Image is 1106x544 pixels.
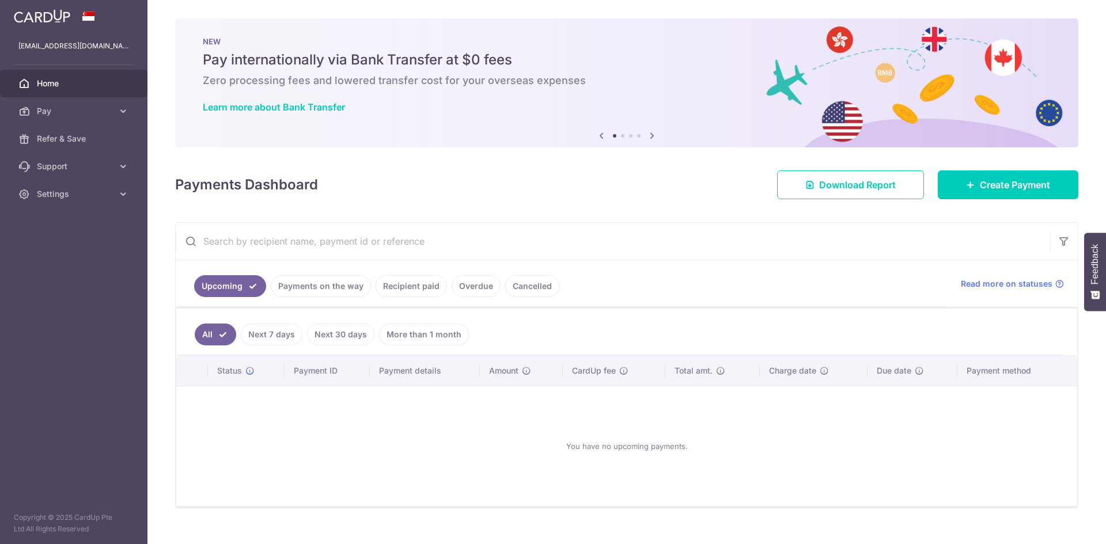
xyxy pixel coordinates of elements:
a: Read more on statuses [961,278,1064,290]
span: Support [37,161,113,172]
a: All [195,324,236,345]
span: CardUp fee [572,365,616,376]
span: Total amt. [675,365,713,376]
th: Payment method [957,356,1077,386]
th: Payment ID [285,356,370,386]
img: Bank transfer banner [175,18,1078,147]
span: Amount [489,365,518,376]
p: [EMAIL_ADDRESS][DOMAIN_NAME] [18,40,129,52]
img: CardUp [14,9,70,23]
a: Payments on the way [271,275,371,297]
a: Download Report [777,170,924,199]
span: Due date [877,365,911,376]
a: Cancelled [505,275,559,297]
span: Charge date [769,365,816,376]
h5: Pay internationally via Bank Transfer at $0 fees [203,51,1051,69]
a: Create Payment [938,170,1078,199]
a: Next 30 days [307,324,374,345]
span: Read more on statuses [961,278,1052,290]
span: Settings [37,188,113,200]
div: You have no upcoming payments. [190,395,1063,497]
a: Learn more about Bank Transfer [203,101,345,113]
span: Download Report [819,178,896,192]
a: Overdue [452,275,501,297]
h4: Payments Dashboard [175,174,318,195]
a: Recipient paid [376,275,447,297]
p: NEW [203,37,1051,46]
input: Search by recipient name, payment id or reference [176,223,1050,260]
h6: Zero processing fees and lowered transfer cost for your overseas expenses [203,74,1051,88]
span: Status [217,365,242,376]
span: Refer & Save [37,133,113,144]
span: Home [37,78,113,89]
a: Next 7 days [241,324,302,345]
span: Create Payment [980,178,1050,192]
a: Upcoming [194,275,266,297]
span: Pay [37,105,113,117]
span: Feedback [1090,244,1100,284]
th: Payment details [370,356,480,386]
a: More than 1 month [379,324,469,345]
button: Feedback - Show survey [1084,233,1106,311]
